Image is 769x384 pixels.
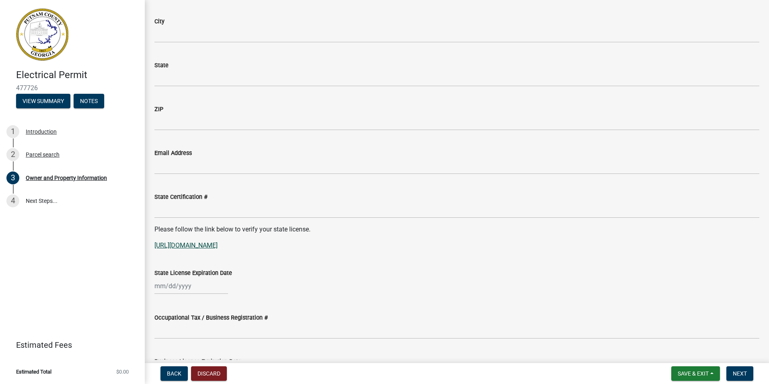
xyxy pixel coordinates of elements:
[26,129,57,134] div: Introduction
[154,278,228,294] input: mm/dd/yyyy
[16,8,68,61] img: Putnam County, Georgia
[26,175,107,181] div: Owner and Property Information
[16,369,51,374] span: Estimated Total
[154,270,232,276] label: State License Expiration Date
[74,98,104,105] wm-modal-confirm: Notes
[154,242,218,249] a: [URL][DOMAIN_NAME]
[733,370,747,377] span: Next
[154,63,169,68] label: State
[74,94,104,108] button: Notes
[154,359,241,365] label: Business License Expiration Date
[6,148,19,161] div: 2
[6,171,19,184] div: 3
[154,19,164,25] label: City
[6,125,19,138] div: 1
[16,94,70,108] button: View Summary
[671,366,720,381] button: Save & Exit
[16,98,70,105] wm-modal-confirm: Summary
[154,151,192,156] label: Email Address
[726,366,753,381] button: Next
[160,366,188,381] button: Back
[154,194,208,200] label: State Certification #
[116,369,129,374] span: $0.00
[16,84,129,92] span: 477726
[6,194,19,207] div: 4
[167,370,181,377] span: Back
[26,152,60,157] div: Parcel search
[154,315,268,321] label: Occupational Tax / Business Registration #
[16,69,138,81] h4: Electrical Permit
[154,225,759,234] p: Please follow the link below to verify your state license.
[678,370,709,377] span: Save & Exit
[154,107,163,112] label: ZIP
[191,366,227,381] button: Discard
[6,337,132,353] a: Estimated Fees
